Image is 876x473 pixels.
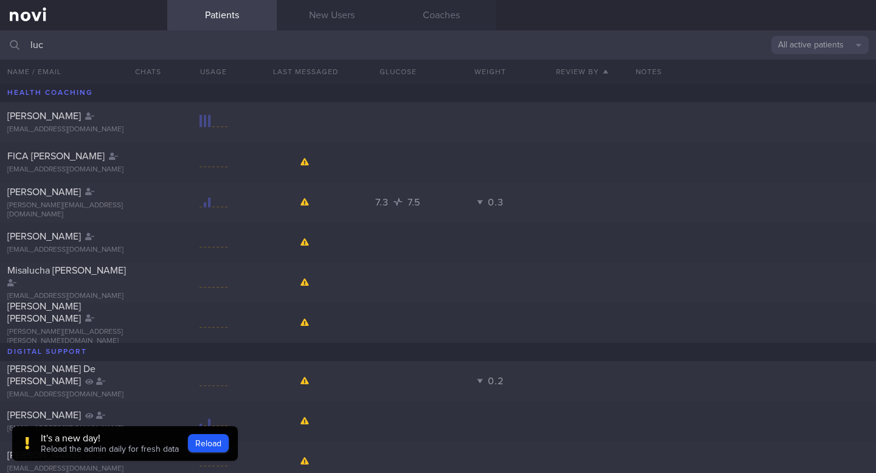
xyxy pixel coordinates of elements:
span: [PERSON_NAME] De [PERSON_NAME] [7,364,96,386]
button: All active patients [771,36,869,54]
span: 7.3 [375,198,391,207]
span: [PERSON_NAME] [7,232,81,241]
span: [PERSON_NAME] [7,187,81,197]
button: Last Messaged [260,60,352,84]
span: 0.3 [488,198,503,207]
div: [EMAIL_ADDRESS][DOMAIN_NAME] [7,165,160,174]
span: Misalucha [PERSON_NAME] [7,266,126,275]
div: [EMAIL_ADDRESS][DOMAIN_NAME] [7,424,160,433]
div: [PERSON_NAME][EMAIL_ADDRESS][PERSON_NAME][DOMAIN_NAME] [7,328,160,346]
div: Notes [628,60,876,84]
div: It's a new day! [41,432,179,444]
span: Reload the admin daily for fresh data [41,445,179,454]
button: Chats [119,60,167,84]
div: [PERSON_NAME][EMAIL_ADDRESS][DOMAIN_NAME] [7,201,160,219]
button: Glucose [352,60,444,84]
span: FICA [PERSON_NAME] [7,151,105,161]
span: [PERSON_NAME] [PERSON_NAME] [7,302,81,323]
button: Review By [537,60,629,84]
div: [EMAIL_ADDRESS][DOMAIN_NAME] [7,246,160,255]
button: Weight [444,60,537,84]
span: 7.5 [408,198,420,207]
span: [PERSON_NAME] [7,111,81,121]
div: [EMAIL_ADDRESS][DOMAIN_NAME] [7,390,160,399]
span: 0.2 [488,376,503,386]
span: [PERSON_NAME] [7,451,81,460]
span: [PERSON_NAME] [7,410,81,420]
div: Usage [167,60,260,84]
div: [EMAIL_ADDRESS][DOMAIN_NAME] [7,292,160,301]
button: Reload [188,434,229,452]
div: [EMAIL_ADDRESS][DOMAIN_NAME] [7,125,160,134]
